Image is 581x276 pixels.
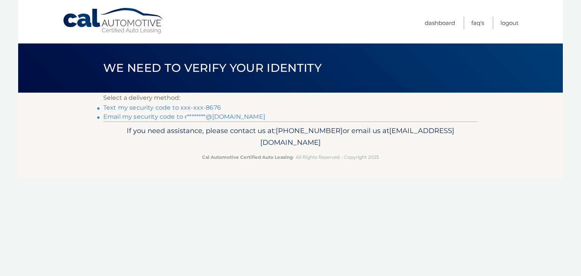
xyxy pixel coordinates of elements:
[276,126,343,135] span: [PHONE_NUMBER]
[500,17,519,29] a: Logout
[108,153,473,161] p: - All Rights Reserved - Copyright 2025
[62,8,165,34] a: Cal Automotive
[471,17,484,29] a: FAQ's
[108,125,473,149] p: If you need assistance, please contact us at: or email us at
[103,113,265,120] a: Email my security code to r********@[DOMAIN_NAME]
[103,104,221,111] a: Text my security code to xxx-xxx-8676
[425,17,455,29] a: Dashboard
[103,61,322,75] span: We need to verify your identity
[103,93,478,103] p: Select a delivery method:
[202,154,293,160] strong: Cal Automotive Certified Auto Leasing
